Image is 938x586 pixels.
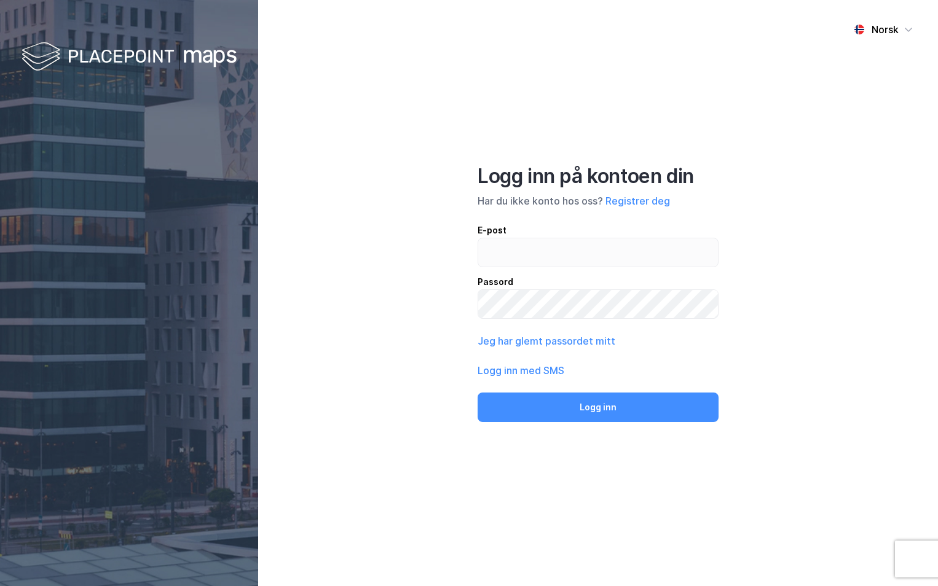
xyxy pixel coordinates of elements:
[22,39,237,76] img: logo-white.f07954bde2210d2a523dddb988cd2aa7.svg
[478,164,719,189] div: Logg inn på kontoen din
[478,334,615,348] button: Jeg har glemt passordet mitt
[872,22,899,37] div: Norsk
[478,393,719,422] button: Logg inn
[478,223,719,238] div: E-post
[605,193,670,208] button: Registrer deg
[478,363,564,378] button: Logg inn med SMS
[478,275,719,289] div: Passord
[478,193,719,208] div: Har du ikke konto hos oss?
